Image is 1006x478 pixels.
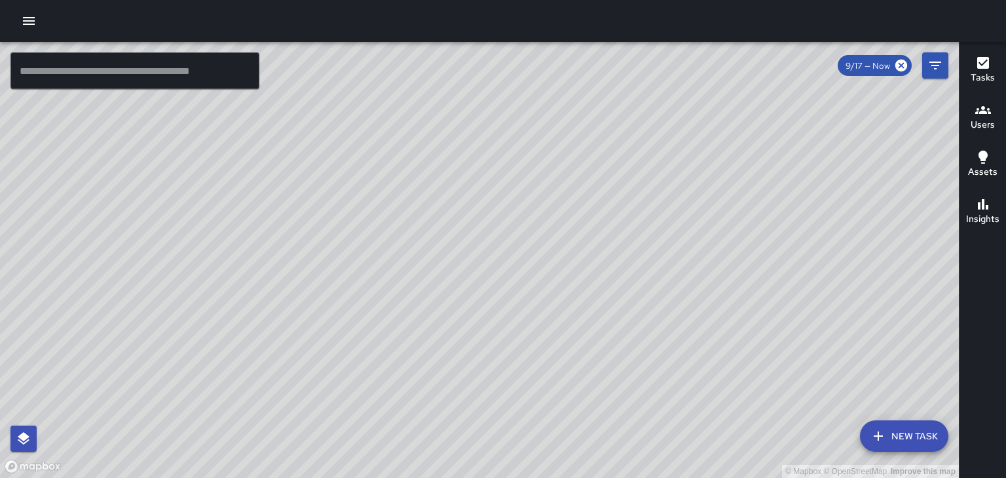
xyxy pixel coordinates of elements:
h6: Tasks [971,71,995,85]
button: Tasks [959,47,1006,94]
button: Users [959,94,1006,141]
button: Filters [922,52,948,79]
button: New Task [860,420,948,452]
h6: Insights [966,212,999,227]
div: 9/17 — Now [838,55,912,76]
h6: Assets [968,165,997,179]
span: 9/17 — Now [838,60,898,71]
h6: Users [971,118,995,132]
button: Assets [959,141,1006,189]
button: Insights [959,189,1006,236]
